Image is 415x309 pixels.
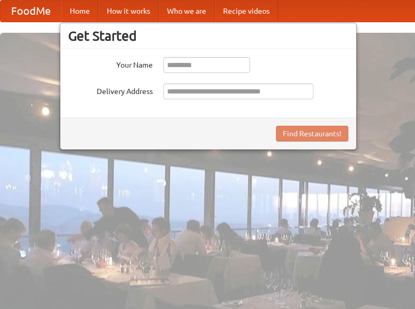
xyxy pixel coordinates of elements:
[276,126,348,142] button: Find Restaurants!
[68,83,153,97] label: Delivery Address
[1,1,61,22] a: FoodMe
[61,1,98,22] a: Home
[159,1,215,22] a: Who we are
[215,1,278,22] a: Recipe videos
[68,57,153,70] label: Your Name
[68,28,348,44] h3: Get Started
[98,1,159,22] a: How it works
